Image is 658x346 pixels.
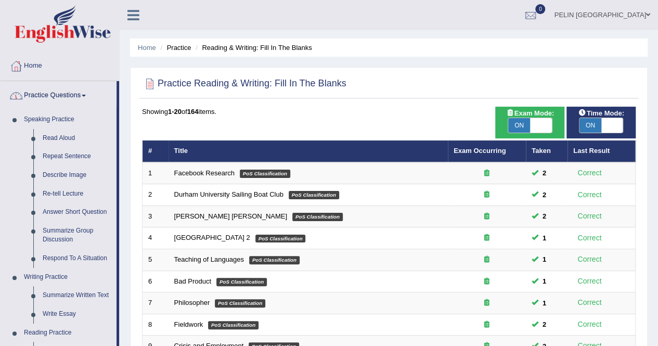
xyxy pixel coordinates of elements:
span: You can still take this question [538,211,550,222]
div: Exam occurring question [454,320,520,330]
span: You can still take this question [538,189,550,200]
b: 164 [187,108,199,116]
div: Correct [573,189,606,201]
li: Practice [158,43,191,53]
a: Home [138,44,156,52]
span: Time Mode: [574,108,628,119]
em: PoS Classification [215,299,265,307]
div: Exam occurring question [454,190,520,200]
a: Answer Short Question [38,203,117,222]
a: Speaking Practice [19,110,117,129]
li: Reading & Writing: Fill In The Blanks [193,43,312,53]
span: You can still take this question [538,233,550,244]
td: 3 [143,206,169,227]
div: Exam occurring question [454,255,520,265]
a: Exam Occurring [454,147,506,155]
a: Durham University Sailing Boat Club [174,190,283,198]
span: 0 [535,4,546,14]
div: Correct [573,275,606,287]
div: Show exams occurring in exams [495,107,564,138]
th: Title [169,140,448,162]
div: Exam occurring question [454,212,520,222]
td: 1 [143,162,169,184]
th: # [143,140,169,162]
a: Reading Practice [19,324,117,342]
div: Correct [573,318,606,330]
span: ON [579,118,601,133]
a: Writing Practice [19,268,117,287]
td: 2 [143,184,169,206]
a: Respond To A Situation [38,249,117,268]
a: Teaching of Languages [174,255,244,263]
h2: Practice Reading & Writing: Fill In The Blanks [142,76,346,92]
div: Correct [573,210,606,222]
div: Exam occurring question [454,169,520,178]
div: Showing of items. [142,107,636,117]
a: Describe Image [38,166,117,185]
em: PoS Classification [255,235,306,243]
div: Correct [573,297,606,309]
a: Write Essay [38,305,117,324]
div: Correct [573,232,606,244]
div: Correct [573,253,606,265]
div: Correct [573,167,606,179]
a: [GEOGRAPHIC_DATA] 2 [174,234,250,241]
td: 5 [143,249,169,271]
span: You can still take this question [538,319,550,330]
span: You can still take this question [538,276,550,287]
a: Bad Product [174,277,212,285]
a: [PERSON_NAME] [PERSON_NAME] [174,212,287,220]
a: Practice Questions [1,81,117,107]
div: Exam occurring question [454,298,520,308]
em: PoS Classification [216,278,267,286]
span: Exam Mode: [502,108,558,119]
td: 7 [143,292,169,314]
a: Home [1,52,119,78]
a: Summarize Written Text [38,286,117,305]
span: ON [508,118,530,133]
th: Taken [526,140,567,162]
div: Exam occurring question [454,233,520,243]
a: Summarize Group Discussion [38,222,117,249]
div: Exam occurring question [454,277,520,287]
span: You can still take this question [538,168,550,178]
em: PoS Classification [289,191,339,199]
td: 6 [143,271,169,292]
a: Repeat Sentence [38,147,117,166]
td: 4 [143,227,169,249]
em: PoS Classification [249,256,300,264]
a: Re-tell Lecture [38,185,117,203]
span: You can still take this question [538,254,550,265]
a: Philosopher [174,299,210,306]
em: PoS Classification [240,170,290,178]
em: PoS Classification [208,321,259,329]
a: Fieldwork [174,321,203,328]
b: 1-20 [168,108,182,116]
em: PoS Classification [292,213,343,221]
th: Last Result [567,140,636,162]
a: Read Aloud [38,129,117,148]
a: Facebook Research [174,169,235,177]
span: You can still take this question [538,298,550,309]
td: 8 [143,314,169,336]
